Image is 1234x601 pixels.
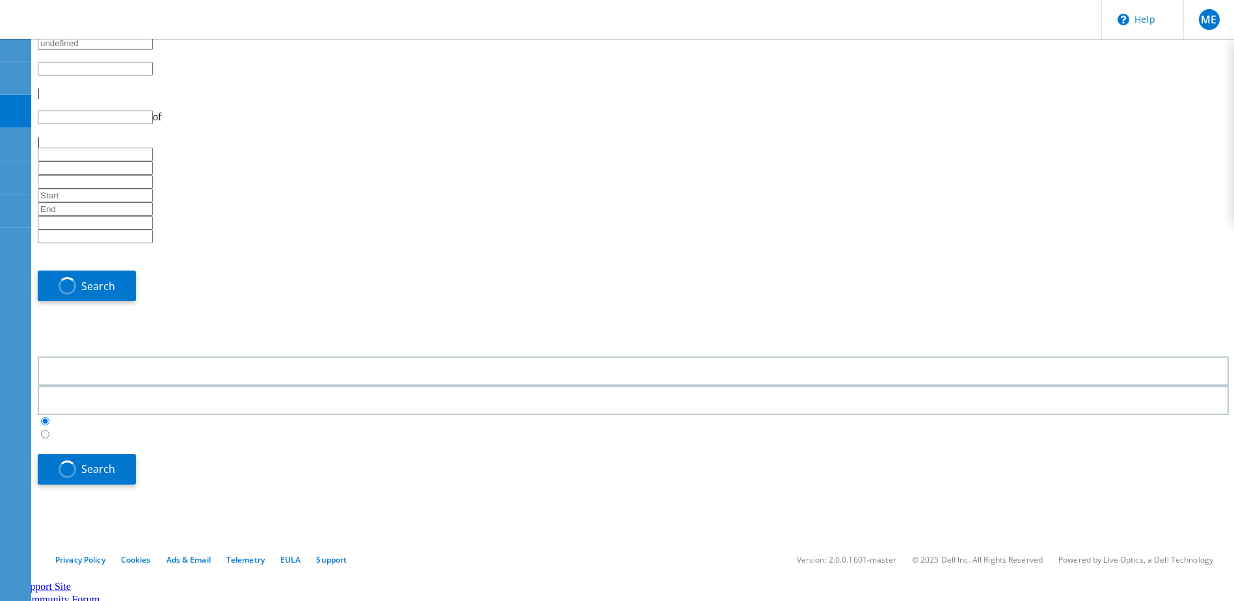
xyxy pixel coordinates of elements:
[19,581,71,592] a: Support Site
[226,554,265,565] a: Telemetry
[280,554,301,565] a: EULA
[38,189,153,202] input: Start
[55,554,105,565] a: Privacy Policy
[38,87,1229,99] div: |
[1058,554,1213,565] li: Powered by Live Optics, a Dell Technology
[316,554,347,565] a: Support
[38,136,1229,148] div: |
[38,271,136,301] button: Search
[1118,14,1129,25] svg: \n
[912,554,1043,565] li: © 2025 Dell Inc. All Rights Reserved
[13,25,153,36] a: Live Optics Dashboard
[797,554,896,565] li: Version: 2.0.0.1601-master
[1201,14,1216,25] span: ME
[81,279,115,293] span: Search
[38,454,136,485] button: Search
[167,554,211,565] a: Ads & Email
[153,111,161,122] span: of
[81,462,115,476] span: Search
[38,36,153,50] input: undefined
[38,202,153,216] input: End
[121,554,151,565] a: Cookies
